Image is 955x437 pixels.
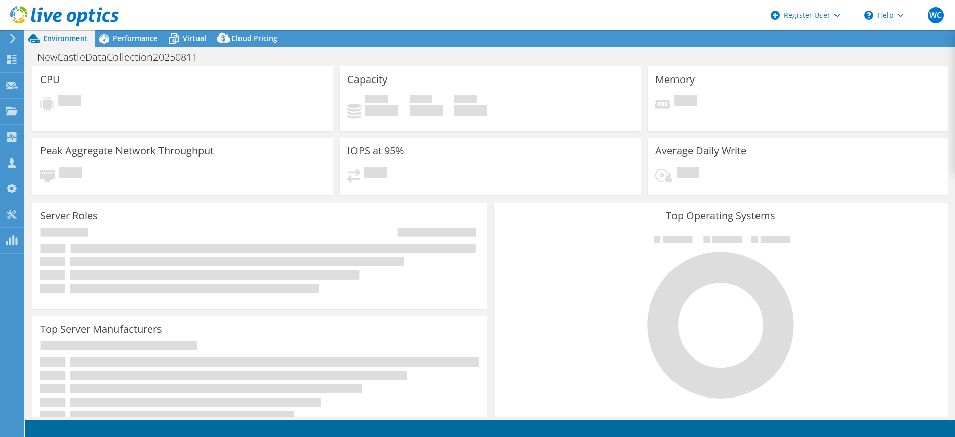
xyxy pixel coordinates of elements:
[674,95,697,109] span: Pending
[677,167,699,180] span: Pending
[454,105,487,116] h4: 0 GiB
[364,167,387,180] span: Pending
[231,33,277,43] span: Cloud Pricing
[113,33,157,43] span: Performance
[410,95,432,105] span: Free
[40,145,214,156] h3: Peak Aggregate Network Throughput
[454,95,477,105] span: Total
[365,105,398,116] h4: 0 GiB
[501,210,940,221] h3: Top Operating Systems
[347,74,387,85] h3: Capacity
[864,11,873,20] svg: \n
[58,95,81,109] span: Pending
[928,7,944,23] span: WC
[365,95,388,105] span: Used
[40,210,98,221] h3: Server Roles
[43,33,88,43] span: Environment
[347,145,404,156] h3: IOPS at 95%
[410,105,443,116] h4: 0 GiB
[183,33,206,43] span: Virtual
[40,324,162,335] h3: Top Server Manufacturers
[59,167,82,180] span: Pending
[655,145,746,156] h3: Average Daily Write
[40,74,60,85] h3: CPU
[33,52,213,63] h1: NewCastleDataCollection20250811
[655,74,695,85] h3: Memory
